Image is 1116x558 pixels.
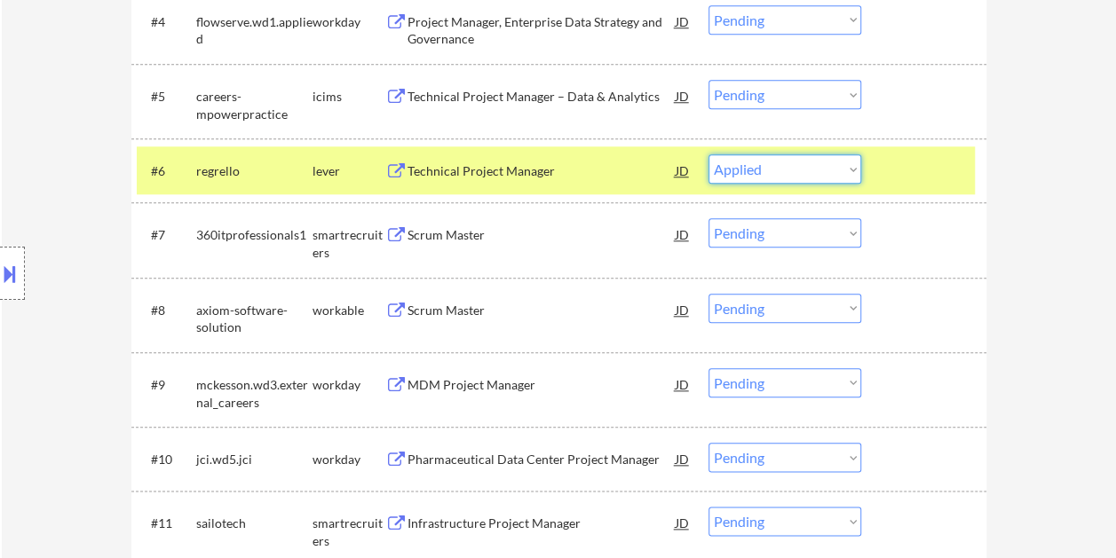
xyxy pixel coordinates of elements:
div: icims [313,88,385,106]
div: smartrecruiters [313,226,385,261]
div: #10 [151,451,182,468]
div: Technical Project Manager [408,162,676,180]
div: #5 [151,88,182,106]
div: Project Manager, Enterprise Data Strategy and Governance [408,13,676,48]
div: lever [313,162,385,180]
div: JD [674,507,692,538]
div: Scrum Master [408,302,676,319]
div: Technical Project Manager – Data & Analytics [408,88,676,106]
div: workday [313,13,385,31]
div: workday [313,451,385,468]
div: JD [674,368,692,400]
div: workable [313,302,385,319]
div: JD [674,154,692,186]
div: Infrastructure Project Manager [408,515,676,532]
div: #4 [151,13,182,31]
div: flowserve.wd1.applied [196,13,313,48]
div: JD [674,5,692,37]
div: Scrum Master [408,226,676,244]
div: JD [674,218,692,250]
div: careers-mpowerpractice [196,88,313,122]
div: #11 [151,515,182,532]
div: Pharmaceutical Data Center Project Manager [408,451,676,468]
div: JD [674,443,692,475]
div: JD [674,80,692,112]
div: jci.wd5.jci [196,451,313,468]
div: JD [674,294,692,326]
div: smartrecruiters [313,515,385,549]
div: MDM Project Manager [408,376,676,394]
div: workday [313,376,385,394]
div: sailotech [196,515,313,532]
